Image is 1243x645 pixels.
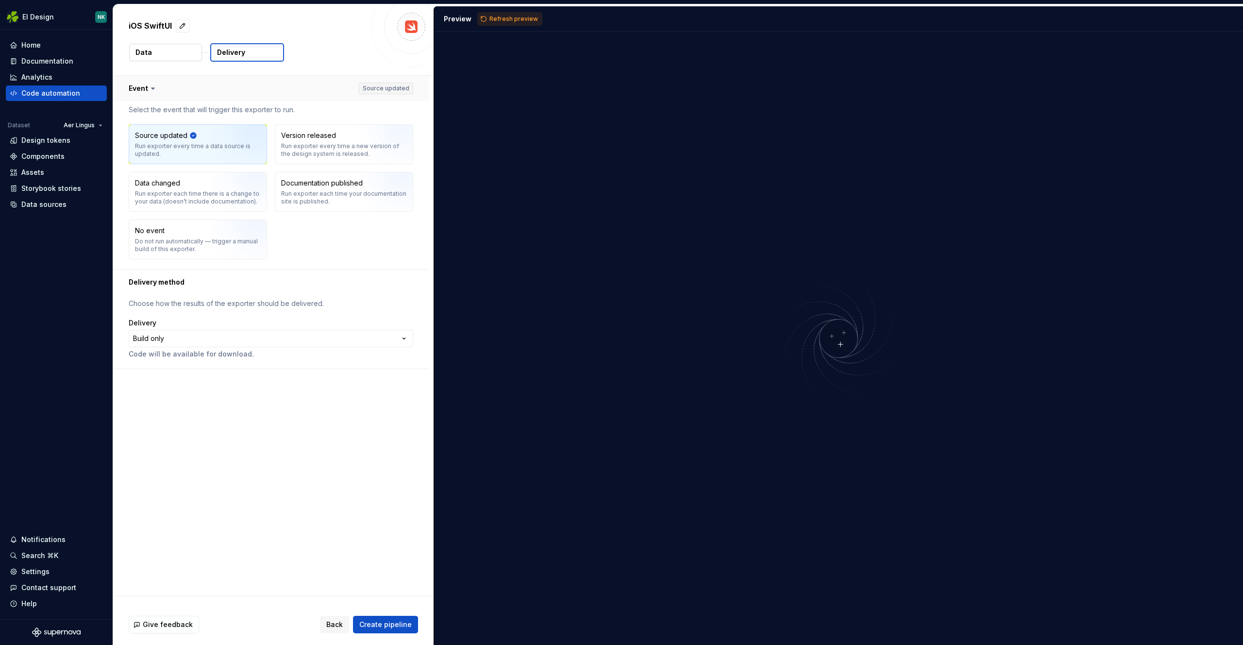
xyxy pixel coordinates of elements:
[8,121,30,129] div: Dataset
[21,184,81,193] div: Storybook stories
[135,238,261,253] div: Do not run automatically — trigger a manual build of this exporter.
[281,142,407,158] div: Run exporter every time a new version of the design system is released.
[129,105,413,115] p: Select the event that will trigger this exporter to run.
[64,121,95,129] span: Aer Lingus
[59,119,107,132] button: Aer Lingus
[129,318,156,328] label: Delivery
[98,13,105,21] div: NK
[129,299,413,308] p: Choose how the results of the exporter should be delivered.
[21,56,73,66] div: Documentation
[6,69,107,85] a: Analytics
[129,616,199,633] button: Give feedback
[217,48,245,57] p: Delivery
[6,85,107,101] a: Code automation
[6,149,107,164] a: Components
[6,165,107,180] a: Assets
[21,168,44,177] div: Assets
[359,620,412,629] span: Create pipeline
[2,6,111,27] button: EI DesignNK
[22,12,54,22] div: EI Design
[326,620,343,629] span: Back
[21,72,52,82] div: Analytics
[6,53,107,69] a: Documentation
[353,616,418,633] button: Create pipeline
[281,178,363,188] div: Documentation published
[6,596,107,611] button: Help
[6,580,107,595] button: Contact support
[21,535,66,544] div: Notifications
[135,142,261,158] div: Run exporter every time a data source is updated.
[21,152,65,161] div: Components
[6,564,107,579] a: Settings
[6,181,107,196] a: Storybook stories
[320,616,349,633] button: Back
[6,37,107,53] a: Home
[21,599,37,609] div: Help
[21,40,41,50] div: Home
[135,226,165,236] div: No event
[6,532,107,547] button: Notifications
[21,88,80,98] div: Code automation
[6,548,107,563] button: Search ⌘K
[21,551,58,560] div: Search ⌘K
[281,131,336,140] div: Version released
[444,14,471,24] div: Preview
[6,197,107,212] a: Data sources
[32,628,81,637] svg: Supernova Logo
[21,583,76,593] div: Contact support
[135,178,180,188] div: Data changed
[143,620,193,629] span: Give feedback
[129,44,202,61] button: Data
[21,567,50,577] div: Settings
[129,349,413,359] p: Code will be available for download.
[7,11,18,23] img: 56b5df98-d96d-4d7e-807c-0afdf3bdaefa.png
[129,20,172,32] p: iOS SwiftUI
[135,48,152,57] p: Data
[281,190,407,205] div: Run exporter each time your documentation site is published.
[6,133,107,148] a: Design tokens
[135,190,261,205] div: Run exporter each time there is a change to your data (doesn’t include documentation).
[489,15,538,23] span: Refresh preview
[135,131,187,140] div: Source updated
[477,12,542,26] button: Refresh preview
[21,200,67,209] div: Data sources
[21,136,70,145] div: Design tokens
[210,43,284,62] button: Delivery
